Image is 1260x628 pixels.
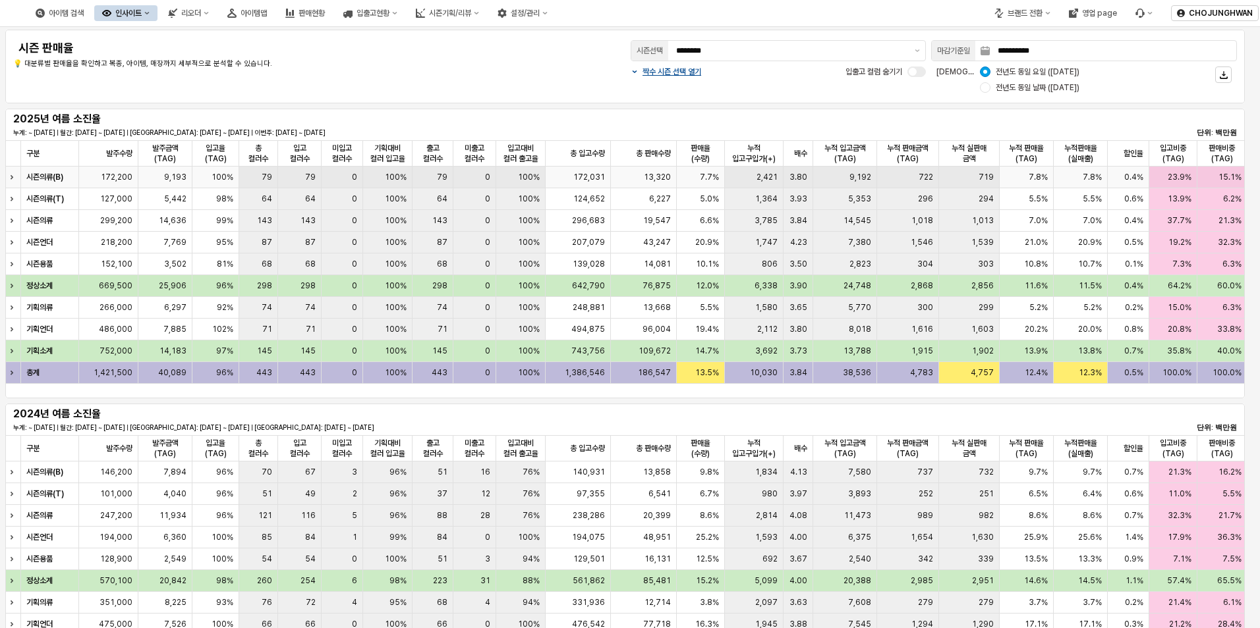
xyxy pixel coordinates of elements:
span: 누적 실판매 금액 [944,143,994,164]
span: 발주금액(TAG) [144,143,186,164]
span: 5.2% [1083,302,1102,313]
span: 누적판매율(실매출) [1059,143,1102,164]
button: 인사이트 [94,5,157,21]
span: 21.3% [1218,215,1242,226]
span: 9,192 [849,172,871,182]
button: 입출고현황 [335,5,405,21]
span: 판매율(수량) [682,438,719,459]
span: 207,079 [572,237,605,248]
span: 68 [305,259,316,269]
span: 100% [385,215,407,226]
span: 1,364 [755,194,778,204]
span: 100% [518,194,540,204]
span: 5.2% [1029,302,1048,313]
span: 0 [485,215,490,226]
span: 76,875 [643,280,671,291]
span: 100% [518,237,540,248]
span: 10.7% [1078,259,1102,269]
span: 64.2% [1168,280,1191,291]
span: 304 [917,259,933,269]
span: 전년도 동일 날짜 ([DATE]) [996,82,1079,93]
span: 25,906 [159,280,186,291]
span: 298 [432,280,447,291]
span: 누적 판매금액(TAG) [882,143,933,164]
div: 마감기준일 [937,44,970,57]
span: 152,100 [101,259,132,269]
span: 100% [385,172,407,182]
span: 79 [437,172,447,182]
span: 20.9% [1078,237,1102,248]
span: 14,636 [159,215,186,226]
span: 0.6% [1124,194,1143,204]
span: 71 [262,324,272,334]
div: Expand row [5,253,22,275]
span: 6.2% [1223,194,1242,204]
span: 배수 [794,443,807,454]
span: 79 [262,172,272,182]
span: 누적 판매율(TAG) [1005,438,1048,459]
span: 출고 컬러수 [418,438,447,459]
p: 누계: ~ [DATE] | 월간: [DATE] ~ [DATE] | [GEOGRAPHIC_DATA]: [DATE] ~ [DATE] | 이번주: [DATE] ~ [DATE] [13,128,829,138]
span: 100% [518,280,540,291]
span: 5,353 [848,194,871,204]
span: 0 [352,237,357,248]
span: 74 [305,302,316,313]
span: 5.5% [700,302,719,313]
span: 300 [917,302,933,313]
span: 143 [301,215,316,226]
span: 미출고 컬러수 [459,438,490,459]
span: 669,500 [99,280,132,291]
span: 20.2% [1025,324,1048,334]
span: 0.5% [1124,237,1143,248]
div: 영업 page [1082,9,1117,18]
span: 2,823 [849,259,871,269]
span: 100% [385,280,407,291]
span: 1,539 [971,237,994,248]
div: 아이템 검색 [49,9,84,18]
button: 브랜드 전환 [987,5,1058,21]
span: 100% [518,259,540,269]
span: 13,320 [644,172,671,182]
span: 124,652 [573,194,605,204]
div: Expand row [5,527,22,548]
div: 시즌기획/리뷰 [429,9,471,18]
span: 0 [352,172,357,182]
span: 23.9% [1168,172,1191,182]
span: 87 [437,237,447,248]
span: 5,442 [164,194,186,204]
div: Expand row [5,232,22,253]
span: 0 [485,194,490,204]
div: Expand row [5,505,22,526]
span: 21.0% [1025,237,1048,248]
span: 0.4% [1124,215,1143,226]
span: 구분 [26,148,40,159]
span: 806 [762,259,778,269]
span: 2,112 [757,324,778,334]
span: 3.50 [789,259,807,269]
span: 100% [518,172,540,182]
span: 총 컬러수 [244,143,272,164]
span: 누적 입고금액(TAG) [818,438,871,459]
span: 0 [485,237,490,248]
p: CHOJUNGHWAN [1189,8,1253,18]
span: 294 [979,194,994,204]
span: 총 판매수량 [636,148,671,159]
span: 96% [216,280,233,291]
span: 143 [432,215,447,226]
span: 64 [262,194,272,204]
button: 제안 사항 표시 [909,41,925,61]
span: 12.0% [696,280,719,291]
button: 판매현황 [277,5,333,21]
span: 74 [437,302,447,313]
span: 10.8% [1024,259,1048,269]
div: Expand row [5,167,22,188]
span: 296 [918,194,933,204]
span: 486,000 [99,324,132,334]
span: 1,013 [972,215,994,226]
div: 아이템맵 [219,5,275,21]
span: 누적 입고구입가(+) [730,143,778,164]
span: 71 [306,324,316,334]
span: 248,881 [573,302,605,313]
